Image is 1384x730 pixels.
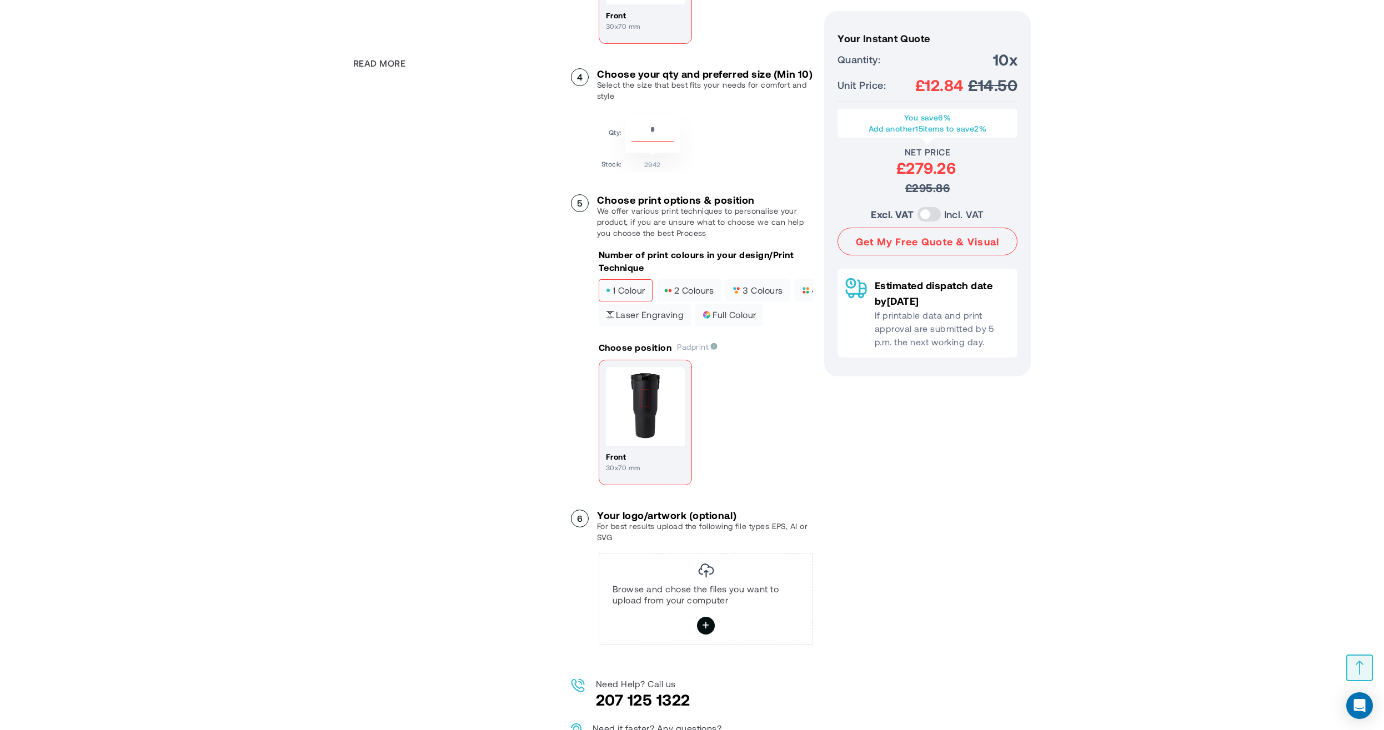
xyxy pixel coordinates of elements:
label: Incl. VAT [944,207,984,222]
h3: Your Instant Quote [838,33,1017,44]
label: Browse and chose the files [697,617,715,635]
span: Laser engraving [606,311,684,319]
span: 10x [993,49,1017,69]
button: Get My Free Quote & Visual [838,228,1017,255]
h3: Choose your qty and preferred size (Min 10) [597,68,813,79]
td: Qty: [601,114,622,153]
td: Stock: [601,155,622,169]
img: Delivery [845,278,867,299]
p: Add another items to save [843,123,1012,134]
span: [DATE] [887,295,919,307]
div: Open Intercom Messenger [1346,692,1373,719]
p: 30x70 mm [606,21,685,31]
span: 2% [974,124,986,133]
p: For best results upload the following file types EPS, AI or SVG [597,521,813,543]
p: We offer various print techniques to personalise your product, if you are unsure what to choose w... [597,205,813,239]
span: Padprint [677,342,718,351]
div: £295.86 [838,178,1017,198]
span: 1 colour [606,286,645,294]
p: Need Help? Call us [596,678,690,689]
p: Estimated dispatch date by [875,278,1010,309]
img: Print position front [606,367,685,446]
p: You save [843,112,1012,123]
span: £12.84 [915,75,964,95]
span: Quantity: [838,52,880,67]
img: Call us image [571,678,585,692]
p: Select the size that best fits your needs for comfort and style [597,79,813,102]
p: 30x70 mm [606,462,685,472]
span: 2 colours [664,286,714,294]
div: £279.26 [838,158,1015,178]
p: Browse and chose the files you want to upload from your computer [613,583,799,606]
td: 2942 [625,155,680,169]
label: Excl. VAT [871,207,914,222]
h3: Your logo/artwork (optional) [597,510,813,521]
img: Image Uploader [698,563,714,578]
span: 6% [938,113,951,122]
span: 3 colours [733,286,783,294]
span: Read More [353,57,405,69]
h4: front [606,10,685,21]
h4: front [606,451,685,462]
span: full colour [703,311,756,319]
p: If printable data and print approval are submitted by 5 p.m. the next working day. [875,309,1010,349]
span: 4 colours [802,286,852,294]
span: 15 [915,124,923,133]
span: £14.50 [968,75,1017,95]
h3: Choose print options & position [597,194,813,205]
a: 207 125 1322 [596,690,690,709]
div: Net Price [838,147,1017,158]
p: Number of print colours in your design/Print Technique [599,249,813,274]
p: Choose position [599,341,671,354]
span: Unit Price: [838,77,886,93]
